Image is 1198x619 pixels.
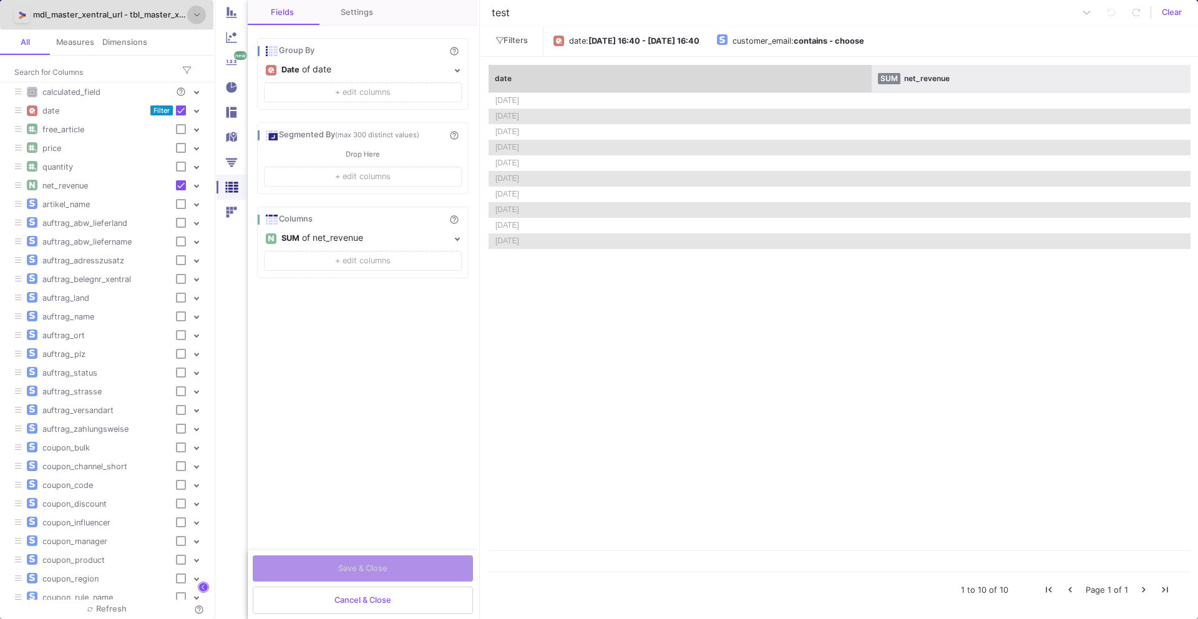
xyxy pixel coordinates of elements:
[37,462,132,471] span: coupon_channel_short
[489,233,872,249] div: 2025-08-13
[37,181,93,190] span: net_revenue
[489,202,872,218] div: 2025-08-11
[21,37,30,47] div: All
[150,105,173,115] div: Filter
[37,200,95,209] span: artikel_name
[489,155,872,171] div: 2025-08-06
[447,212,462,227] mat-icon: help_outline
[37,387,107,396] span: auftrag_strasse
[346,149,380,159] span: Drop Here
[1064,584,1076,595] div: Previous Page
[33,6,187,24] div: mdl_master_xentral_url - tbl_master_xentral_url_pre
[447,128,462,143] mat-icon: help_outline
[495,174,519,183] div: [DATE]
[37,312,99,321] span: auftrag_name
[489,109,872,124] div: 2025-08-01
[489,140,872,155] div: 2025-08-05
[37,555,110,565] span: coupon_product
[37,162,78,172] span: quantity
[37,574,104,583] span: coupon_region
[334,595,391,605] span: Cancel & Close
[878,73,900,85] div: SUM
[264,44,279,59] img: Group By icon
[447,44,462,59] mat-icon: help_outline
[264,167,462,187] button: + edit columns
[37,237,137,246] span: auftrag_abw_liefername
[234,51,247,60] div: new
[712,30,874,52] button: customer_email:contains - choose
[264,212,279,227] img: Columns icon
[264,212,441,227] div: Columns
[495,221,519,230] div: [DATE]
[173,84,188,99] mat-icon: help_outline
[489,124,872,140] div: 2025-08-04
[37,87,105,97] span: calculated_field
[569,32,586,51] div: date
[495,205,519,215] div: [DATE]
[264,61,462,79] mat-expansion-panel-header: Dateof date
[37,480,98,490] span: coupon_code
[37,518,115,527] span: coupon_influencer
[1114,585,1122,595] span: of
[335,172,391,181] span: + edit columns
[495,112,519,121] div: [DATE]
[495,127,519,137] div: [DATE]
[37,424,134,434] span: auftrag_zahlungsweise
[978,585,986,595] span: 10
[102,37,147,47] div: Dimensions
[1086,585,1105,595] span: Page
[37,537,112,546] span: coupon_manager
[967,585,975,595] span: to
[794,36,864,46] b: contains - choose
[341,7,373,17] div: Settings
[37,593,118,602] span: coupon_rule_name
[37,293,94,303] span: auftrag_land
[489,4,862,21] input: Widget title
[481,26,543,56] button: Filters
[37,218,132,228] span: auftrag_abw_lieferland
[281,229,299,248] div: SUM
[37,106,64,115] span: date
[489,171,872,187] div: 2025-08-07
[495,190,519,199] div: [DATE]
[302,233,450,243] div: of net_revenue
[586,32,699,51] div: :
[548,30,709,52] button: date:[DATE] 16:40 - [DATE] 16:40
[37,275,136,284] span: auftrag_belegnr_xentral
[217,50,248,75] button: new
[495,74,512,83] div: date
[588,36,699,46] b: [DATE] 16:40 - [DATE] 16:40
[264,44,441,59] div: Group By
[904,74,950,83] div: net_revenue
[198,582,209,593] y42-pane-control-button: Columns
[37,443,95,452] span: coupon_bulk
[264,128,279,143] img: Segmented By icon
[335,130,419,139] span: (max 300 distinct values)
[56,37,94,47] div: Measures
[791,32,864,51] div: :
[1138,584,1149,595] div: Next Page
[87,604,127,613] span: Refresh
[37,368,102,378] span: auftrag_status
[264,229,462,248] mat-expansion-panel-header: SUMof net_revenue
[1124,585,1128,595] span: 1
[279,61,302,79] button: Date
[989,585,997,595] span: of
[495,236,519,246] div: [DATE]
[37,349,90,359] span: auftrag_plz
[192,602,207,617] mat-icon: help_outline
[335,256,391,265] span: + edit columns
[271,7,294,17] div: Fields
[496,36,528,45] span: Filters
[961,585,965,595] span: 1
[37,125,89,134] span: free_article
[37,256,129,265] span: auftrag_adresszusatz
[1043,584,1054,595] div: First Page
[495,143,519,152] div: [DATE]
[1159,584,1171,595] div: Last Page
[37,406,119,415] span: auftrag_versandart
[495,96,519,105] div: [DATE]
[264,128,441,143] div: Segmented By
[489,218,872,233] div: 2025-08-12
[14,67,174,77] input: Search for Column Name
